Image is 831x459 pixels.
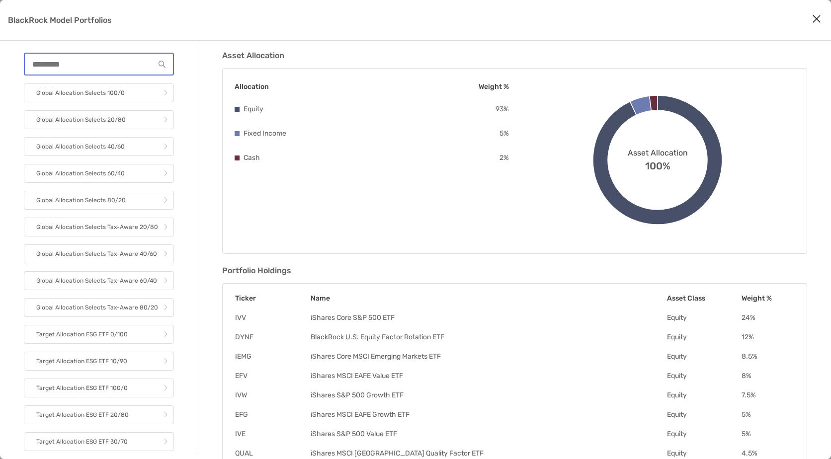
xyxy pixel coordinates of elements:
p: Global Allocation Selects 60/40 [36,167,125,180]
td: iShares MSCI [GEOGRAPHIC_DATA] Quality Factor ETF [310,449,666,458]
td: EFV [235,371,310,381]
td: 12 % [741,332,795,342]
td: 5 % [741,429,795,439]
a: Global Allocation Selects Tax-Aware 80/20 [24,298,174,317]
td: EFG [235,410,310,419]
a: Global Allocation Selects 100/0 [24,83,174,102]
td: Equity [666,313,741,322]
button: Close modal [809,12,824,27]
h3: Asset Allocation [222,51,807,60]
td: IVW [235,390,310,400]
td: Equity [666,390,741,400]
td: iShares MSCI EAFE Growth ETF [310,410,666,419]
td: DYNF [235,332,310,342]
p: Target Allocation ESG ETF 30/70 [36,436,128,448]
td: IVV [235,313,310,322]
td: iShares S&P 500 Growth ETF [310,390,666,400]
td: Equity [666,429,741,439]
p: Target Allocation ESG ETF 0/100 [36,328,128,341]
p: 5 % [499,127,509,140]
a: Target Allocation ESG ETF 20/80 [24,405,174,424]
img: input icon [159,61,166,68]
td: 24 % [741,313,795,322]
td: IEMG [235,352,310,361]
p: Fixed Income [244,127,286,140]
p: Global Allocation Selects 80/20 [36,194,126,207]
td: 4.5 % [741,449,795,458]
td: 7.5 % [741,390,795,400]
a: Global Allocation Selects 20/80 [24,110,174,129]
td: QUAL [235,449,310,458]
a: Global Allocation Selects Tax-Aware 60/40 [24,271,174,290]
a: Target Allocation ESG ETF 10/90 [24,352,174,371]
td: iShares Core S&P 500 ETF [310,313,666,322]
th: Name [310,294,666,303]
td: 5 % [741,410,795,419]
td: 8.5 % [741,352,795,361]
p: Target Allocation ESG ETF 20/80 [36,409,129,421]
p: Global Allocation Selects Tax-Aware 20/80 [36,221,158,233]
td: Equity [666,371,741,381]
p: Cash [244,152,260,164]
td: IVE [235,429,310,439]
p: Equity [244,103,263,115]
p: BlackRock Model Portfolios [8,14,112,26]
th: Asset Class [666,294,741,303]
a: Target Allocation ESG ETF 100/0 [24,379,174,397]
p: Global Allocation Selects Tax-Aware 40/60 [36,248,157,260]
td: 8 % [741,371,795,381]
th: Weight % [741,294,795,303]
td: Equity [666,332,741,342]
a: Global Allocation Selects 60/40 [24,164,174,183]
p: Target Allocation ESG ETF 100/0 [36,382,128,394]
a: Target Allocation ESG ETF 30/70 [24,432,174,451]
a: Target Allocation ESG ETF 0/100 [24,325,174,344]
th: Ticker [235,294,310,303]
p: Global Allocation Selects Tax-Aware 80/20 [36,302,158,314]
td: BlackRock U.S. Equity Factor Rotation ETF [310,332,666,342]
p: Global Allocation Selects 40/60 [36,141,125,153]
span: 100% [645,157,670,172]
td: Equity [666,449,741,458]
td: Equity [666,410,741,419]
h3: Portfolio Holdings [222,266,807,275]
p: Global Allocation Selects 20/80 [36,114,126,126]
a: Global Allocation Selects Tax-Aware 20/80 [24,218,174,236]
td: iShares MSCI EAFE Value ETF [310,371,666,381]
td: Equity [666,352,741,361]
p: Weight % [479,80,509,93]
a: Global Allocation Selects Tax-Aware 40/60 [24,244,174,263]
p: Target Allocation ESG ETF 10/90 [36,355,127,368]
p: Global Allocation Selects Tax-Aware 60/40 [36,275,157,287]
a: Global Allocation Selects 80/20 [24,191,174,210]
td: iShares S&P 500 Value ETF [310,429,666,439]
td: iShares Core MSCI Emerging Markets ETF [310,352,666,361]
a: Global Allocation Selects 40/60 [24,137,174,156]
p: Allocation [235,80,269,93]
span: Asset Allocation [628,148,688,157]
p: 93 % [496,103,509,115]
p: 2 % [499,152,509,164]
p: Global Allocation Selects 100/0 [36,87,125,99]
